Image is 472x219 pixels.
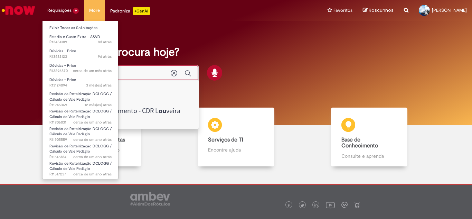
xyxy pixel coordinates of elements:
[208,136,243,143] b: Serviços de TI
[326,200,335,209] img: logo_footer_youtube.png
[43,62,119,75] a: Aberto R13296870 : Dúvidas - Price
[75,136,125,143] b: Catálogo de Ofertas
[341,153,397,159] p: Consulte e aprenda
[49,91,112,102] span: Revisão de Roteirização DCLOGG / Cálculo de Vale Pedágio
[43,76,119,89] a: Aberto R13124094 : Dúvidas - Price
[341,136,378,149] b: Base de Conhecimento
[49,161,112,172] span: Revisão de Roteirização DCLOGG / Cálculo de Vale Pedágio
[73,137,112,142] time: 20/08/2024 13:19:19
[49,154,112,160] span: R11517384
[49,77,76,82] span: Dúvidas - Price
[303,108,436,166] a: Base de Conhecimento Consulte e aprenda
[354,202,360,208] img: logo_footer_naosei.png
[287,204,291,207] img: logo_footer_facebook.png
[73,172,112,177] span: cerca de um ano atrás
[85,102,112,108] time: 30/08/2024 17:02:00
[86,83,112,88] span: 3 mês(es) atrás
[73,68,112,73] time: 15/07/2025 18:27:04
[49,120,112,125] span: R11906031
[73,68,112,73] span: cerca de um mês atrás
[169,108,302,166] a: Serviços de TI Encontre ajuda
[301,204,304,207] img: logo_footer_twitter.png
[369,7,394,13] span: Rascunhos
[49,63,76,68] span: Dúvidas - Price
[363,7,394,14] a: Rascunhos
[49,68,112,74] span: R13296870
[98,54,112,59] span: 9d atrás
[36,108,169,166] a: Catálogo de Ofertas Abra uma solicitação
[43,47,119,60] a: Aberto R13432123 : Dúvidas - Price
[73,120,112,125] span: cerca de um ano atrás
[208,146,264,153] p: Encontre ajuda
[73,154,112,159] time: 16/05/2024 09:18:57
[49,137,112,143] span: R11905559
[314,203,318,208] img: logo_footer_linkedin.png
[49,144,112,154] span: Revisão de Roteirização DCLOGG / Cálculo de Vale Pedágio
[49,39,112,45] span: R13434189
[43,125,119,140] a: Aberto R11905559 : Revisão de Roteirização DCLOGG / Cálculo de Vale Pedágio
[49,48,76,54] span: Dúvidas - Price
[49,109,112,119] span: Revisão de Roteirização DCLOGG / Cálculo de Vale Pedágio
[43,108,119,122] a: Aberto R11906031 : Revisão de Roteirização DCLOGG / Cálculo de Vale Pedágio
[110,7,150,15] div: Padroniza
[49,46,423,58] h2: O que você procura hoje?
[85,102,112,108] span: 12 mês(es) atrás
[133,7,150,15] p: +GenAi
[130,192,170,206] img: logo_footer_ambev_rotulo_gray.png
[73,8,79,14] span: 9
[49,102,112,108] span: R11945369
[43,143,119,157] a: Aberto R11517384 : Revisão de Roteirização DCLOGG / Cálculo de Vale Pedágio
[333,7,352,14] span: Favoritos
[73,172,112,177] time: 16/05/2024 08:49:50
[73,154,112,159] span: cerca de um ano atrás
[86,83,112,88] time: 03/06/2025 16:18:55
[73,137,112,142] span: cerca de um ano atrás
[49,83,112,88] span: R13124094
[98,39,112,45] span: 8d atrás
[98,54,112,59] time: 20/08/2025 11:56:04
[43,24,119,32] a: Exibir Todas as Solicitações
[43,90,119,105] a: Aberto R11945369 : Revisão de Roteirização DCLOGG / Cálculo de Vale Pedágio
[341,202,348,208] img: logo_footer_workplace.png
[89,7,100,14] span: More
[73,120,112,125] time: 20/08/2024 14:43:29
[43,33,119,46] a: Aberto R13434189 : Estadia e Custo Extra - ASVD
[49,126,112,137] span: Revisão de Roteirização DCLOGG / Cálculo de Vale Pedágio
[43,160,119,175] a: Aberto R11517237 : Revisão de Roteirização DCLOGG / Cálculo de Vale Pedágio
[49,54,112,60] span: R13432123
[432,7,467,13] span: [PERSON_NAME]
[49,34,100,39] span: Estadia e Custo Extra - ASVD
[98,39,112,45] time: 20/08/2025 20:20:10
[1,3,36,17] img: ServiceNow
[49,172,112,177] span: R11517237
[47,7,72,14] span: Requisições
[42,21,119,179] ul: Requisições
